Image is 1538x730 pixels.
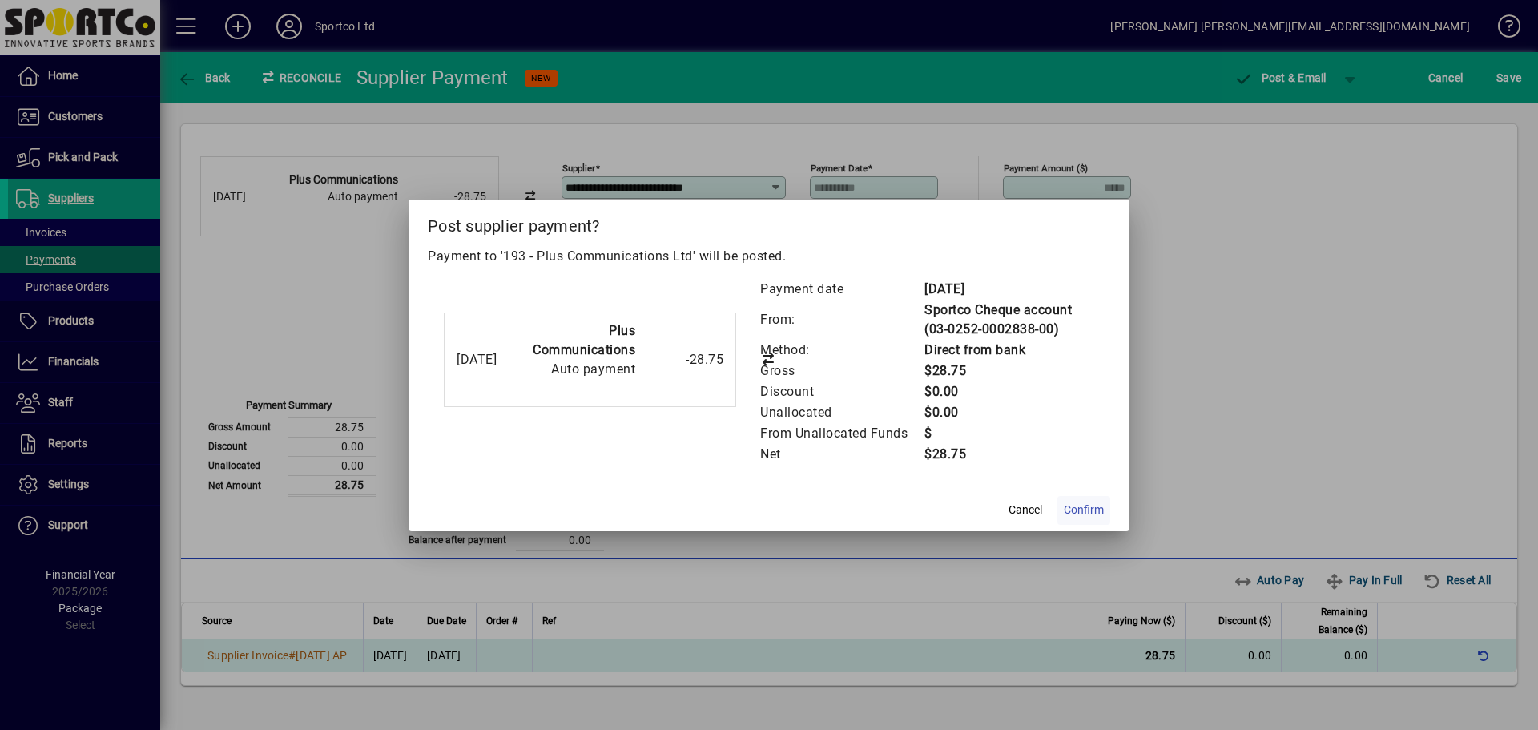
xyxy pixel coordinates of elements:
div: -28.75 [643,350,723,369]
td: Gross [759,361,924,381]
strong: Plus Communications [533,323,635,357]
td: [DATE] [924,279,1094,300]
span: Cancel [1009,502,1042,518]
td: From Unallocated Funds [759,423,924,444]
td: Payment date [759,279,924,300]
h2: Post supplier payment? [409,200,1129,246]
td: Method: [759,340,924,361]
td: Discount [759,381,924,402]
td: $0.00 [924,402,1094,423]
td: Unallocated [759,402,924,423]
span: Auto payment [551,361,635,377]
td: Net [759,444,924,465]
td: $0.00 [924,381,1094,402]
td: Direct from bank [924,340,1094,361]
button: Cancel [1000,496,1051,525]
p: Payment to '193 - Plus Communications Ltd' will be posted. [428,247,1110,266]
td: From: [759,300,924,340]
div: [DATE] [457,350,511,369]
td: $28.75 [924,361,1094,381]
span: Confirm [1064,502,1104,518]
td: Sportco Cheque account (03-0252-0002838-00) [924,300,1094,340]
td: $ [924,423,1094,444]
button: Confirm [1057,496,1110,525]
td: $28.75 [924,444,1094,465]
